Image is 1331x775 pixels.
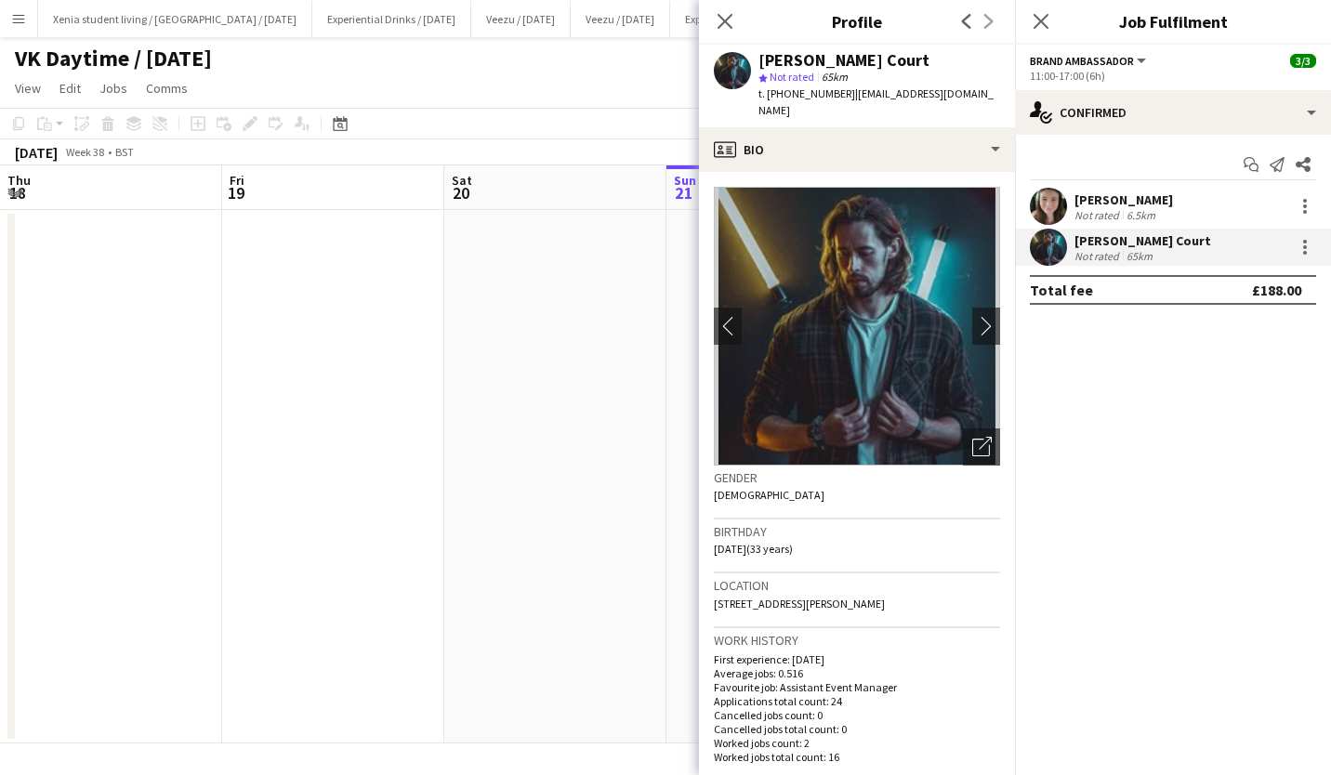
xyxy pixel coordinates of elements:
[714,694,1000,708] p: Applications total count: 24
[15,45,212,72] h1: VK Daytime / [DATE]
[714,469,1000,486] h3: Gender
[714,632,1000,649] h3: Work history
[52,76,88,100] a: Edit
[699,9,1015,33] h3: Profile
[5,182,31,204] span: 18
[758,86,994,117] span: | [EMAIL_ADDRESS][DOMAIN_NAME]
[1074,208,1123,222] div: Not rated
[1030,54,1134,68] span: Brand Ambassador
[1030,69,1316,83] div: 11:00-17:00 (6h)
[471,1,571,37] button: Veezu / [DATE]
[699,127,1015,172] div: Bio
[7,76,48,100] a: View
[1123,249,1156,263] div: 65km
[714,750,1000,764] p: Worked jobs total count: 16
[714,666,1000,680] p: Average jobs: 0.516
[1123,208,1159,222] div: 6.5km
[963,428,1000,466] div: Open photos pop-in
[818,70,851,84] span: 65km
[146,80,188,97] span: Comms
[312,1,471,37] button: Experiential Drinks / [DATE]
[92,76,135,100] a: Jobs
[671,182,696,204] span: 21
[758,52,929,69] div: [PERSON_NAME] Court
[714,187,1000,466] img: Crew avatar or photo
[7,172,31,189] span: Thu
[670,1,829,37] button: Experiential Drinks / [DATE]
[714,597,885,611] span: [STREET_ADDRESS][PERSON_NAME]
[449,182,472,204] span: 20
[1290,54,1316,68] span: 3/3
[115,145,134,159] div: BST
[714,542,793,556] span: [DATE] (33 years)
[1030,54,1149,68] button: Brand Ambassador
[1252,281,1301,299] div: £188.00
[38,1,312,37] button: Xenia student living / [GEOGRAPHIC_DATA] / [DATE]
[714,736,1000,750] p: Worked jobs count: 2
[714,652,1000,666] p: First experience: [DATE]
[714,577,1000,594] h3: Location
[714,708,1000,722] p: Cancelled jobs count: 0
[452,172,472,189] span: Sat
[15,143,58,162] div: [DATE]
[99,80,127,97] span: Jobs
[61,145,108,159] span: Week 38
[227,182,244,204] span: 19
[1030,281,1093,299] div: Total fee
[1015,90,1331,135] div: Confirmed
[138,76,195,100] a: Comms
[230,172,244,189] span: Fri
[1074,249,1123,263] div: Not rated
[571,1,670,37] button: Veezu / [DATE]
[714,488,824,502] span: [DEMOGRAPHIC_DATA]
[59,80,81,97] span: Edit
[758,86,855,100] span: t. [PHONE_NUMBER]
[714,523,1000,540] h3: Birthday
[714,680,1000,694] p: Favourite job: Assistant Event Manager
[714,722,1000,736] p: Cancelled jobs total count: 0
[1074,232,1211,249] div: [PERSON_NAME] Court
[15,80,41,97] span: View
[674,172,696,189] span: Sun
[1015,9,1331,33] h3: Job Fulfilment
[770,70,814,84] span: Not rated
[1074,191,1173,208] div: [PERSON_NAME]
